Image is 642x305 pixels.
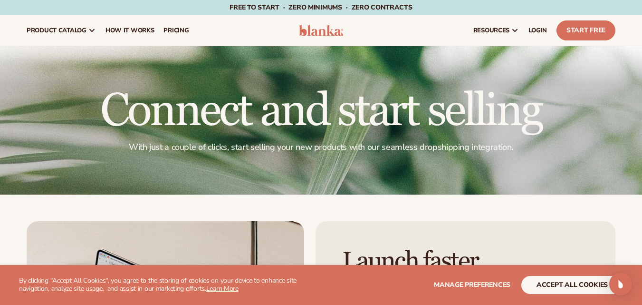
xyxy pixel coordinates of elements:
div: Open Intercom Messenger [609,273,632,295]
a: Learn More [206,284,239,293]
p: By clicking "Accept All Cookies", you agree to the storing of cookies on your device to enhance s... [19,277,317,293]
img: logo [299,25,344,36]
a: product catalog [22,15,101,46]
a: pricing [159,15,193,46]
button: Manage preferences [434,276,510,294]
a: LOGIN [524,15,552,46]
span: resources [473,27,509,34]
span: pricing [163,27,189,34]
span: product catalog [27,27,86,34]
a: resources [469,15,524,46]
span: How It Works [105,27,154,34]
a: How It Works [101,15,159,46]
a: Start Free [556,20,615,40]
h1: Connect and start selling [27,89,615,134]
h2: Launch faster, sell smarter [342,248,589,302]
p: With just a couple of clicks, start selling your new products with our seamless dropshipping inte... [27,142,615,153]
button: accept all cookies [521,276,623,294]
span: LOGIN [528,27,547,34]
span: Free to start · ZERO minimums · ZERO contracts [230,3,412,12]
span: Manage preferences [434,280,510,289]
